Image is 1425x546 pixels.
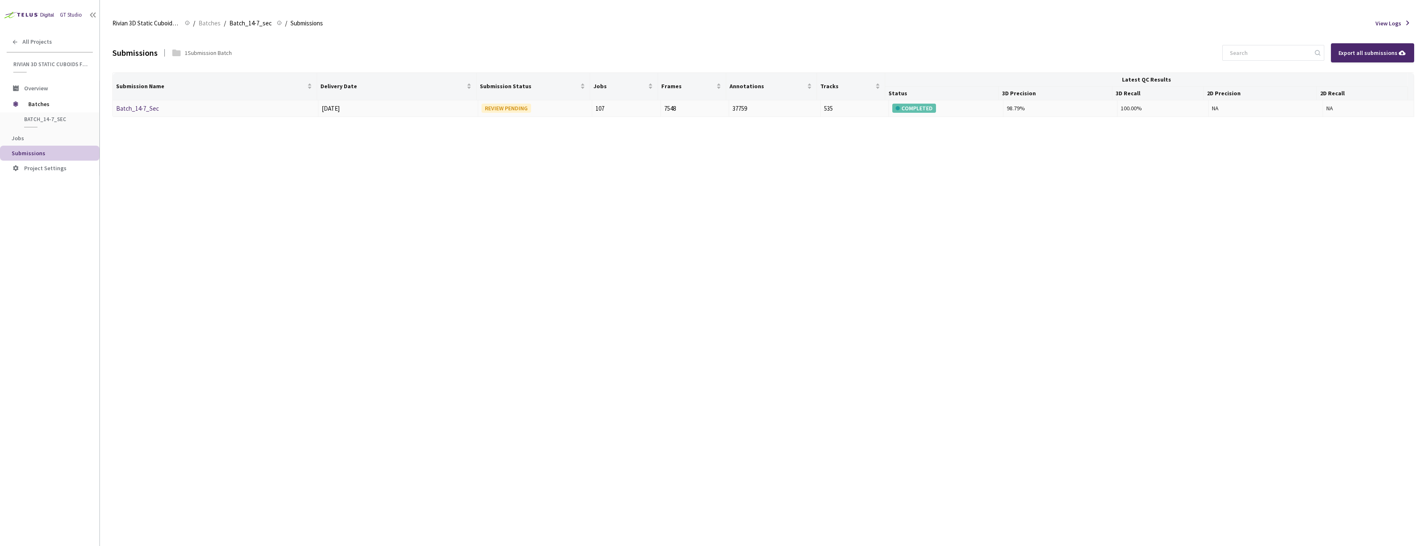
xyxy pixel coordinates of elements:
[116,104,159,112] a: Batch_14-7_Sec
[596,104,657,114] div: 107
[320,83,464,89] span: Delivery Date
[726,73,817,100] th: Annotations
[885,73,1408,87] th: Latest QC Results
[112,18,180,28] span: Rivian 3D Static Cuboids fixed[2024-25]
[28,96,85,112] span: Batches
[732,104,817,114] div: 37759
[116,83,305,89] span: Submission Name
[317,73,476,100] th: Delivery Date
[658,73,726,100] th: Frames
[285,18,287,28] li: /
[290,18,323,28] span: Submissions
[482,104,531,113] div: REVIEW PENDING
[999,87,1112,100] th: 3D Precision
[322,104,474,114] div: [DATE]
[664,104,726,114] div: 7548
[820,83,874,89] span: Tracks
[1375,19,1401,28] span: View Logs
[60,11,82,19] div: GT Studio
[1121,104,1205,113] div: 100.00%
[477,73,590,100] th: Submission Status
[112,46,158,59] div: Submissions
[1112,87,1203,100] th: 3D Recall
[480,83,578,89] span: Submission Status
[197,18,222,27] a: Batches
[730,83,805,89] span: Annotations
[824,104,886,114] div: 535
[892,104,936,113] div: COMPLETED
[1317,87,1408,100] th: 2D Recall
[13,61,88,68] span: Rivian 3D Static Cuboids fixed[2024-25]
[1007,104,1114,113] div: 98.79%
[593,83,647,89] span: Jobs
[817,73,885,100] th: Tracks
[1225,45,1313,60] input: Search
[185,48,232,57] div: 1 Submission Batch
[224,18,226,28] li: /
[12,134,24,142] span: Jobs
[1338,48,1407,57] div: Export all submissions
[113,73,317,100] th: Submission Name
[12,149,45,157] span: Submissions
[661,83,715,89] span: Frames
[1204,87,1317,100] th: 2D Precision
[24,164,67,172] span: Project Settings
[24,84,48,92] span: Overview
[193,18,195,28] li: /
[1212,104,1319,113] div: NA
[229,18,272,28] span: Batch_14-7_sec
[24,116,86,123] span: Batch_14-7_sec
[22,38,52,45] span: All Projects
[199,18,221,28] span: Batches
[590,73,658,100] th: Jobs
[885,87,999,100] th: Status
[1326,104,1410,113] div: NA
